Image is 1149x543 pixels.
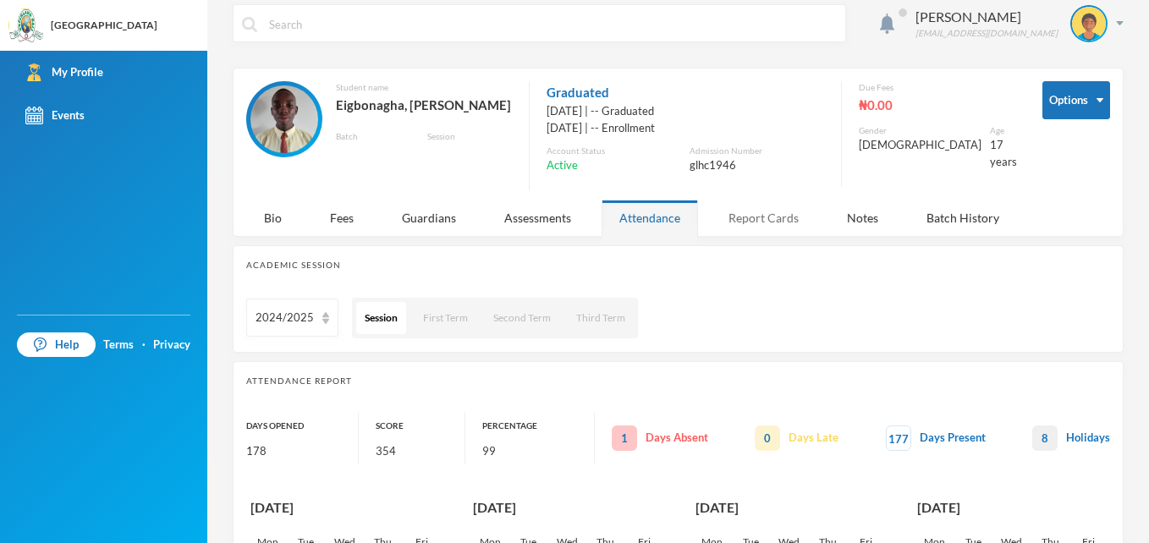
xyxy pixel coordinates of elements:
[547,157,578,174] span: Active
[103,337,134,354] a: Terms
[602,200,698,236] div: Attendance
[336,81,512,94] div: Student name
[859,124,981,137] div: Gender
[915,7,1058,27] div: [PERSON_NAME]
[1042,81,1110,119] button: Options
[473,497,662,518] div: [DATE]
[859,94,1017,116] div: ₦0.00
[547,81,609,103] span: Graduated
[612,425,637,451] span: 1
[695,497,884,518] div: [DATE]
[336,94,512,116] div: Eigbonagha, [PERSON_NAME]
[917,497,1106,518] div: [DATE]
[25,107,85,124] div: Events
[246,375,1110,387] div: Attendance Report
[547,145,681,157] div: Account Status
[829,200,896,236] div: Notes
[153,337,190,354] a: Privacy
[859,137,981,154] div: [DEMOGRAPHIC_DATA]
[482,413,594,438] div: Percentage
[1032,425,1110,451] div: Holidays
[612,425,708,451] div: Days Absent
[336,130,415,143] div: Batch
[915,27,1058,40] div: [EMAIL_ADDRESS][DOMAIN_NAME]
[427,130,512,143] div: Session
[886,425,986,451] div: Days Present
[547,120,824,137] div: [DATE] | -- Enrollment
[242,17,257,32] img: search
[547,103,824,120] div: [DATE] | -- Graduated
[485,302,559,334] button: Second Term
[356,302,406,334] button: Session
[690,157,824,174] div: glhc1946
[990,137,1017,170] div: 17 years
[859,81,1017,94] div: Due Fees
[568,302,634,334] button: Third Term
[25,63,103,81] div: My Profile
[250,85,318,153] img: STUDENT
[711,200,816,236] div: Report Cards
[690,145,824,157] div: Admission Number
[312,200,371,236] div: Fees
[267,5,837,43] input: Search
[1072,7,1106,41] img: STUDENT
[415,302,476,334] button: First Term
[246,259,1110,271] div: Academic Session
[246,200,300,236] div: Bio
[250,497,439,518] div: [DATE]
[384,200,474,236] div: Guardians
[487,200,589,236] div: Assessments
[246,413,358,438] div: Days Opened
[886,425,911,451] span: 177
[1032,425,1058,451] span: 8
[990,124,1017,137] div: Age
[256,310,314,326] div: 2024/2025
[142,337,146,354] div: ·
[482,438,594,463] div: 99
[909,200,1017,236] div: Batch History
[17,332,96,358] a: Help
[51,18,157,33] div: [GEOGRAPHIC_DATA]
[755,425,780,451] span: 0
[9,9,43,43] img: logo
[376,438,465,463] div: 354
[246,438,358,463] div: 178
[755,425,838,451] div: Days Late
[376,413,465,438] div: Score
